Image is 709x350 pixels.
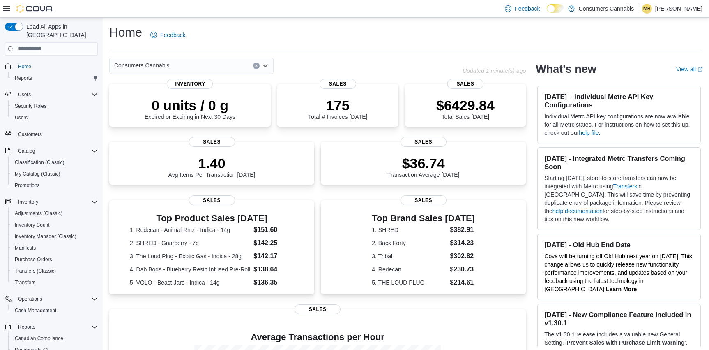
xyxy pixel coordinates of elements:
[189,137,235,147] span: Sales
[544,174,694,223] p: Starting [DATE], store-to-store transfers can now be integrated with Metrc using in [GEOGRAPHIC_D...
[130,252,250,260] dt: 3. The Loud Plug - Exotic Gas - Indica - 28g
[15,322,39,332] button: Reports
[15,90,34,100] button: Users
[145,97,235,114] p: 0 units / 0 g
[2,293,101,305] button: Operations
[295,304,341,314] span: Sales
[436,97,495,120] div: Total Sales [DATE]
[23,23,98,39] span: Load All Apps in [GEOGRAPHIC_DATA]
[372,226,447,234] dt: 1. SHRED
[15,322,98,332] span: Reports
[544,253,692,292] span: Cova will be turning off Old Hub next year on [DATE]. This change allows us to quickly release ne...
[8,180,101,191] button: Promotions
[12,255,98,264] span: Purchase Orders
[463,67,526,74] p: Updated 1 minute(s) ago
[15,294,46,304] button: Operations
[12,306,98,315] span: Cash Management
[12,266,59,276] a: Transfers (Classic)
[372,265,447,274] dt: 4. Redecan
[109,24,142,41] h1: Home
[15,146,98,156] span: Catalog
[12,306,60,315] a: Cash Management
[8,112,101,123] button: Users
[387,155,460,172] p: $36.74
[15,129,98,139] span: Customers
[450,238,475,248] dd: $314.23
[262,63,269,69] button: Open list of options
[436,97,495,114] p: $6429.84
[552,208,603,214] a: help documentation
[18,296,42,302] span: Operations
[145,97,235,120] div: Expired or Expiring in Next 30 Days
[8,100,101,112] button: Security Roles
[372,213,475,223] h3: Top Brand Sales [DATE]
[12,334,98,343] span: Canadian Compliance
[2,321,101,333] button: Reports
[15,61,98,72] span: Home
[450,278,475,287] dd: $214.61
[8,254,101,265] button: Purchase Orders
[544,311,694,327] h3: [DATE] - New Compliance Feature Included in v1.30.1
[12,169,64,179] a: My Catalog (Classic)
[15,197,98,207] span: Inventory
[401,137,447,147] span: Sales
[8,242,101,254] button: Manifests
[18,324,35,330] span: Reports
[8,168,101,180] button: My Catalog (Classic)
[642,4,652,14] div: Michael Bertani
[15,335,63,342] span: Canadian Compliance
[12,169,98,179] span: My Catalog (Classic)
[253,238,294,248] dd: $142.25
[579,130,599,136] a: help file
[130,213,294,223] h3: Top Product Sales [DATE]
[18,131,42,138] span: Customers
[253,278,294,287] dd: $136.35
[160,31,185,39] span: Feedback
[12,101,50,111] a: Security Roles
[15,62,35,72] a: Home
[15,210,62,217] span: Adjustments (Classic)
[253,225,294,235] dd: $151.60
[18,199,38,205] span: Inventory
[253,264,294,274] dd: $138.64
[167,79,213,89] span: Inventory
[547,4,564,13] input: Dark Mode
[12,181,98,190] span: Promotions
[544,241,694,249] h3: [DATE] - Old Hub End Date
[12,243,98,253] span: Manifests
[544,93,694,109] h3: [DATE] – Individual Metrc API Key Configurations
[536,63,596,76] h2: What's new
[18,63,31,70] span: Home
[15,233,76,240] span: Inventory Manager (Classic)
[15,159,64,166] span: Classification (Classic)
[12,266,98,276] span: Transfers (Classic)
[114,60,170,70] span: Consumers Cannabis
[8,277,101,288] button: Transfers
[606,286,637,292] strong: Learn More
[168,155,256,172] p: 1.40
[12,232,80,241] a: Inventory Manager (Classic)
[12,113,98,123] span: Users
[253,251,294,261] dd: $142.17
[15,222,50,228] span: Inventory Count
[15,245,36,251] span: Manifests
[12,158,68,167] a: Classification (Classic)
[372,278,447,287] dt: 5. THE LOUD PLUG
[18,148,35,154] span: Catalog
[447,79,483,89] span: Sales
[15,294,98,304] span: Operations
[12,278,98,287] span: Transfers
[515,5,540,13] span: Feedback
[637,4,639,14] p: |
[12,243,39,253] a: Manifests
[8,333,101,344] button: Canadian Compliance
[2,89,101,100] button: Users
[2,60,101,72] button: Home
[676,66,702,72] a: View allExternal link
[130,239,250,247] dt: 2. SHRED - Gnarberry - 7g
[15,171,60,177] span: My Catalog (Classic)
[643,4,651,14] span: MB
[12,334,67,343] a: Canadian Compliance
[15,182,40,189] span: Promotions
[2,145,101,157] button: Catalog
